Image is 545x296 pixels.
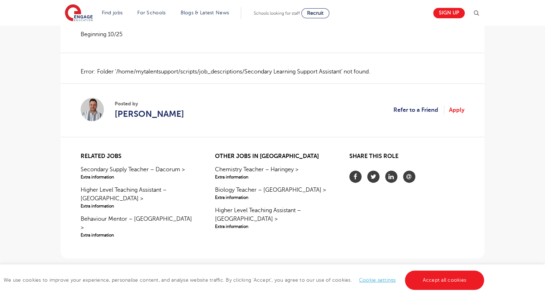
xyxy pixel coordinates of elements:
[349,153,464,163] h2: Share this role
[81,30,174,38] p: Beginning 10/25
[102,10,123,15] a: Find jobs
[433,8,465,18] a: Sign up
[215,153,330,160] h2: Other jobs in [GEOGRAPHIC_DATA]
[215,194,330,201] span: Extra information
[81,165,196,180] a: Secondary Supply Teacher – Dacorum >Extra information
[65,4,93,22] img: Engage Education
[307,10,324,16] span: Recruit
[115,108,184,120] a: [PERSON_NAME]
[81,186,196,209] a: Higher Level Teaching Assistant – [GEOGRAPHIC_DATA] >Extra information
[215,174,330,180] span: Extra information
[81,67,464,76] p: Error: Folder ‘/home/mytalentsupport/scripts/job_descriptions/Secondary Learning Support Assistan...
[215,186,330,201] a: Biology Teacher – [GEOGRAPHIC_DATA] >Extra information
[81,215,196,238] a: Behaviour Mentor – [GEOGRAPHIC_DATA] >Extra information
[81,174,196,180] span: Extra information
[81,153,196,160] h2: Related jobs
[215,165,330,180] a: Chemistry Teacher – Haringey >Extra information
[359,277,396,283] a: Cookie settings
[137,10,166,15] a: For Schools
[393,105,444,115] a: Refer to a Friend
[254,11,300,16] span: Schools looking for staff
[215,223,330,230] span: Extra information
[215,206,330,230] a: Higher Level Teaching Assistant – [GEOGRAPHIC_DATA] >Extra information
[449,105,464,115] a: Apply
[115,100,184,108] span: Posted by
[181,10,229,15] a: Blogs & Latest News
[81,232,196,238] span: Extra information
[405,271,484,290] a: Accept all cookies
[81,203,196,209] span: Extra information
[301,8,329,18] a: Recruit
[4,277,486,283] span: We use cookies to improve your experience, personalise content, and analyse website traffic. By c...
